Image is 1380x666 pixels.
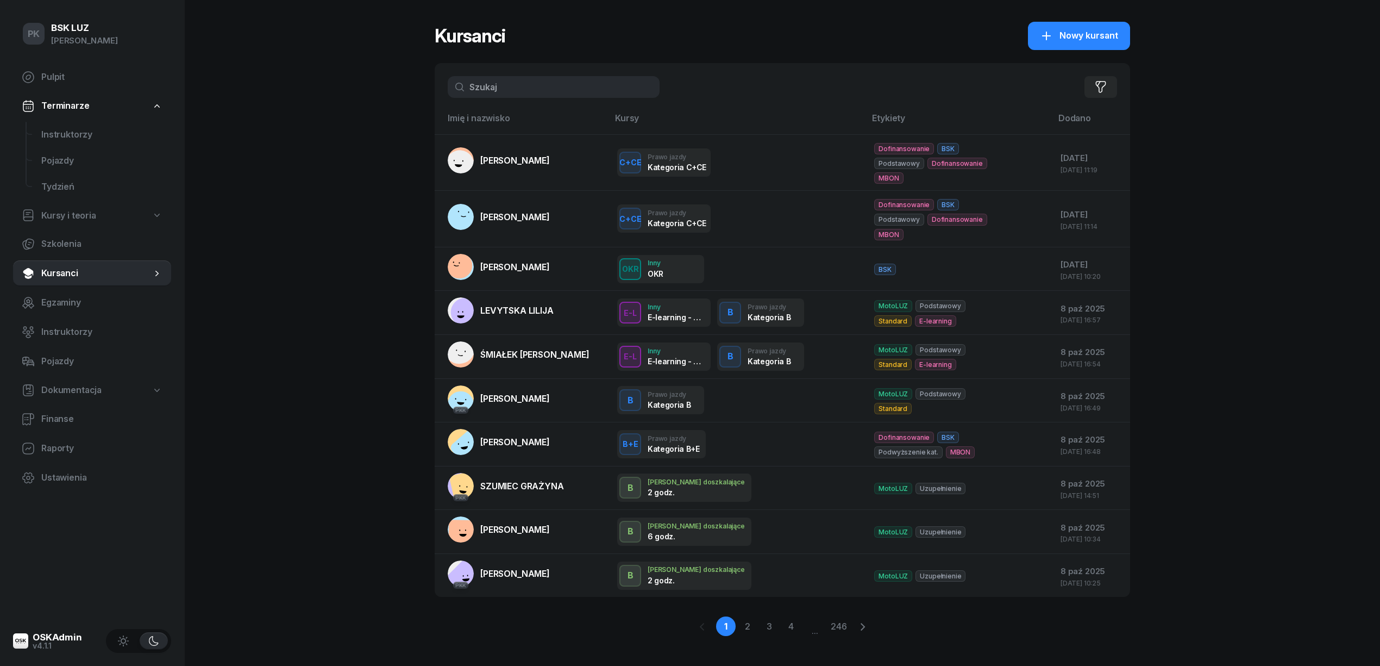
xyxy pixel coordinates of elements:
[619,302,641,323] button: E-L
[723,303,738,322] div: B
[480,155,550,166] span: [PERSON_NAME]
[41,266,152,281] span: Kursanci
[619,350,641,363] div: E-L
[803,616,827,637] span: ...
[1061,492,1121,499] div: [DATE] 14:51
[618,262,643,276] div: OKR
[1061,316,1121,323] div: [DATE] 16:57
[480,211,550,222] span: [PERSON_NAME]
[623,479,638,497] div: B
[1061,564,1121,578] div: 8 paź 2025
[480,568,550,579] span: [PERSON_NAME]
[874,483,912,494] span: MotoLUZ
[480,393,550,404] span: [PERSON_NAME]
[874,158,924,169] span: Podstawowy
[874,359,912,370] span: Standard
[748,357,791,366] div: Kategoria B
[41,441,162,456] span: Raporty
[619,208,641,229] button: C+CE
[480,524,550,535] span: [PERSON_NAME]
[874,214,924,225] span: Podstawowy
[1061,208,1121,222] div: [DATE]
[448,473,564,499] a: PKKSZUMIEC GRAŻYNA
[915,315,956,327] span: E-learning
[1061,273,1121,280] div: [DATE] 10:20
[453,407,469,414] div: PKK
[41,70,162,84] span: Pulpit
[13,64,171,90] a: Pulpit
[619,152,641,173] button: C+CE
[915,570,965,582] span: Uzupełnienie
[1061,536,1121,543] div: [DATE] 10:34
[874,403,912,414] span: Standard
[28,29,40,39] span: PK
[435,26,505,46] h1: Kursanci
[41,128,162,142] span: Instruktorzy
[1052,111,1130,134] th: Dodano
[41,354,162,369] span: Pojazdy
[448,429,550,455] a: [PERSON_NAME]
[51,34,118,48] div: [PERSON_NAME]
[1059,29,1118,43] span: Nowy kursant
[648,269,663,278] div: OKR
[874,199,934,210] span: Dofinansowanie
[41,412,162,426] span: Finanse
[738,617,757,636] a: 2
[915,483,965,494] span: Uzupełnienie
[1028,22,1130,50] button: Nowy kursant
[41,471,162,485] span: Ustawienia
[13,406,171,432] a: Finanse
[1061,166,1121,173] div: [DATE] 11:19
[453,582,469,589] div: PKK
[781,617,801,636] a: 4
[33,122,171,148] a: Instruktorzy
[448,341,589,368] a: ŚMIAŁEK [PERSON_NAME]
[648,522,745,530] div: [PERSON_NAME] doszkalające
[448,561,550,587] a: PKK[PERSON_NAME]
[13,319,171,345] a: Instruktorzy
[874,143,934,154] span: Dofinansowanie
[1061,477,1121,491] div: 8 paź 2025
[619,477,641,499] button: B
[480,437,550,447] span: [PERSON_NAME]
[448,147,550,173] a: [PERSON_NAME]
[1061,258,1121,272] div: [DATE]
[937,432,959,443] span: BSK
[874,229,903,240] span: MBON
[1061,389,1121,403] div: 8 paź 2025
[480,481,564,491] span: SZUMIEC GRAŻYNA
[719,302,741,323] button: B
[1061,151,1121,165] div: [DATE]
[13,260,171,287] a: Kursanci
[33,633,82,642] div: OSKAdmin
[748,313,791,322] div: Kategoria B
[13,465,171,491] a: Ustawienia
[618,437,643,451] div: B+E
[874,172,903,184] span: MBON
[13,231,171,257] a: Szkolenia
[448,254,550,280] a: [PERSON_NAME]
[648,219,704,228] div: Kategoria C+CE
[13,290,171,316] a: Egzaminy
[619,565,641,587] button: B
[33,642,82,650] div: v4.1.1
[623,522,638,541] div: B
[615,212,646,226] div: C+CE
[13,378,171,403] a: Dokumentacja
[1061,580,1121,587] div: [DATE] 10:25
[648,357,704,366] div: E-learning - 90 dni
[719,346,741,368] button: B
[41,325,162,339] span: Instruktorzy
[648,153,704,160] div: Prawo jazdy
[946,446,975,458] span: MBON
[648,488,704,497] div: 2 godz.
[435,111,609,134] th: Imię i nazwisko
[480,349,589,360] span: ŚMIAŁEK [PERSON_NAME]
[41,99,89,113] span: Terminarze
[448,516,550,543] a: [PERSON_NAME]
[41,296,162,310] span: Egzaminy
[874,344,912,356] span: MotoLUZ
[1061,302,1121,316] div: 8 paź 2025
[623,391,638,410] div: B
[648,400,691,409] div: Kategoria B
